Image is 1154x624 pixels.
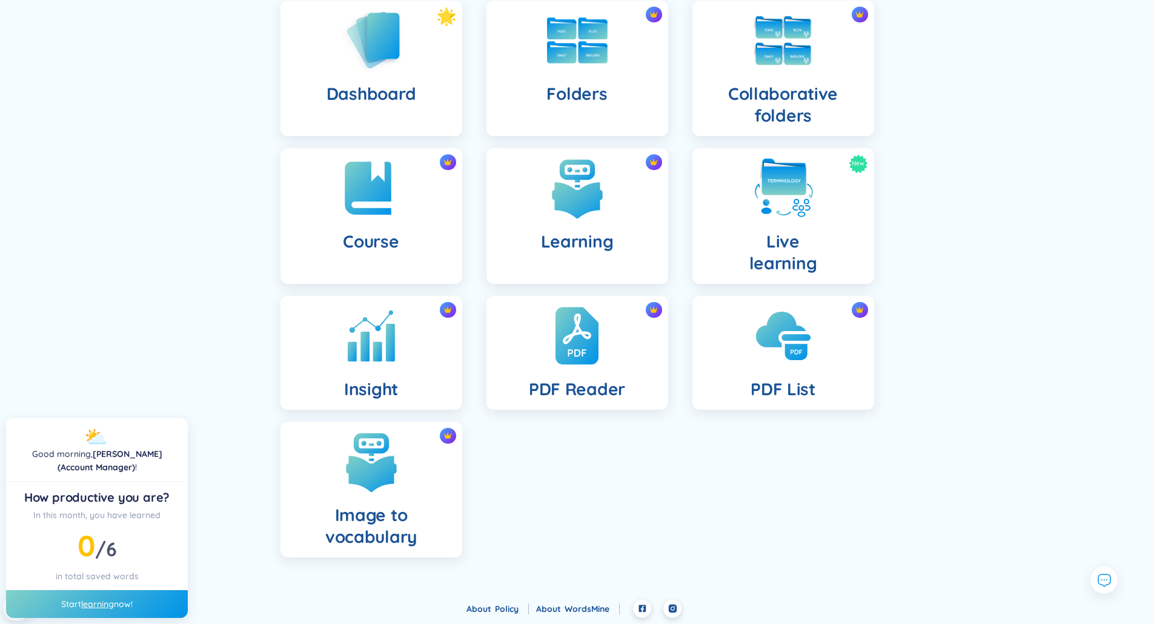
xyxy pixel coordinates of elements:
a: crown iconInsight [268,296,474,410]
img: crown icon [443,158,452,166]
a: WordsMine [565,603,620,614]
h4: Image to vocabulary [290,504,453,548]
span: New [852,154,864,173]
img: crown icon [443,432,452,440]
a: NewLivelearning [680,148,886,284]
a: crown iconPDF Reader [474,296,680,410]
a: crown iconFolders [474,1,680,136]
a: crown iconImage to vocabulary [268,422,474,557]
span: 6 [106,537,117,561]
div: In this month, you have learned [16,508,178,522]
span: Good morning , [32,448,93,459]
h4: Live learning [749,231,817,274]
a: learning [81,599,114,609]
img: crown icon [855,10,864,19]
a: [PERSON_NAME] (Account Manager) [58,448,162,473]
span: / [95,537,116,561]
img: crown icon [649,158,658,166]
div: How productive you are? [16,489,178,506]
h4: Course [343,231,399,252]
h4: PDF Reader [529,378,625,400]
a: crown iconCourse [268,148,474,284]
img: crown icon [649,306,658,314]
div: About [466,602,529,616]
a: crown iconPDF List [680,296,886,410]
a: crown iconCollaborative folders [680,1,886,136]
h4: PDF List [751,378,815,400]
div: Start now! [6,590,188,618]
img: crown icon [855,306,864,314]
h4: Folders [546,83,607,105]
a: Policy [495,603,529,614]
img: crown icon [649,10,658,19]
h4: Dashboard [327,83,416,105]
img: crown icon [443,306,452,314]
h4: Learning [541,231,614,252]
h4: Insight [344,378,398,400]
h4: Collaborative folders [702,83,864,126]
div: About [536,602,620,616]
div: in total saved words [16,570,178,583]
span: 0 [78,527,95,563]
a: Dashboard [268,1,474,136]
div: ! [16,447,178,474]
a: crown iconLearning [474,148,680,284]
